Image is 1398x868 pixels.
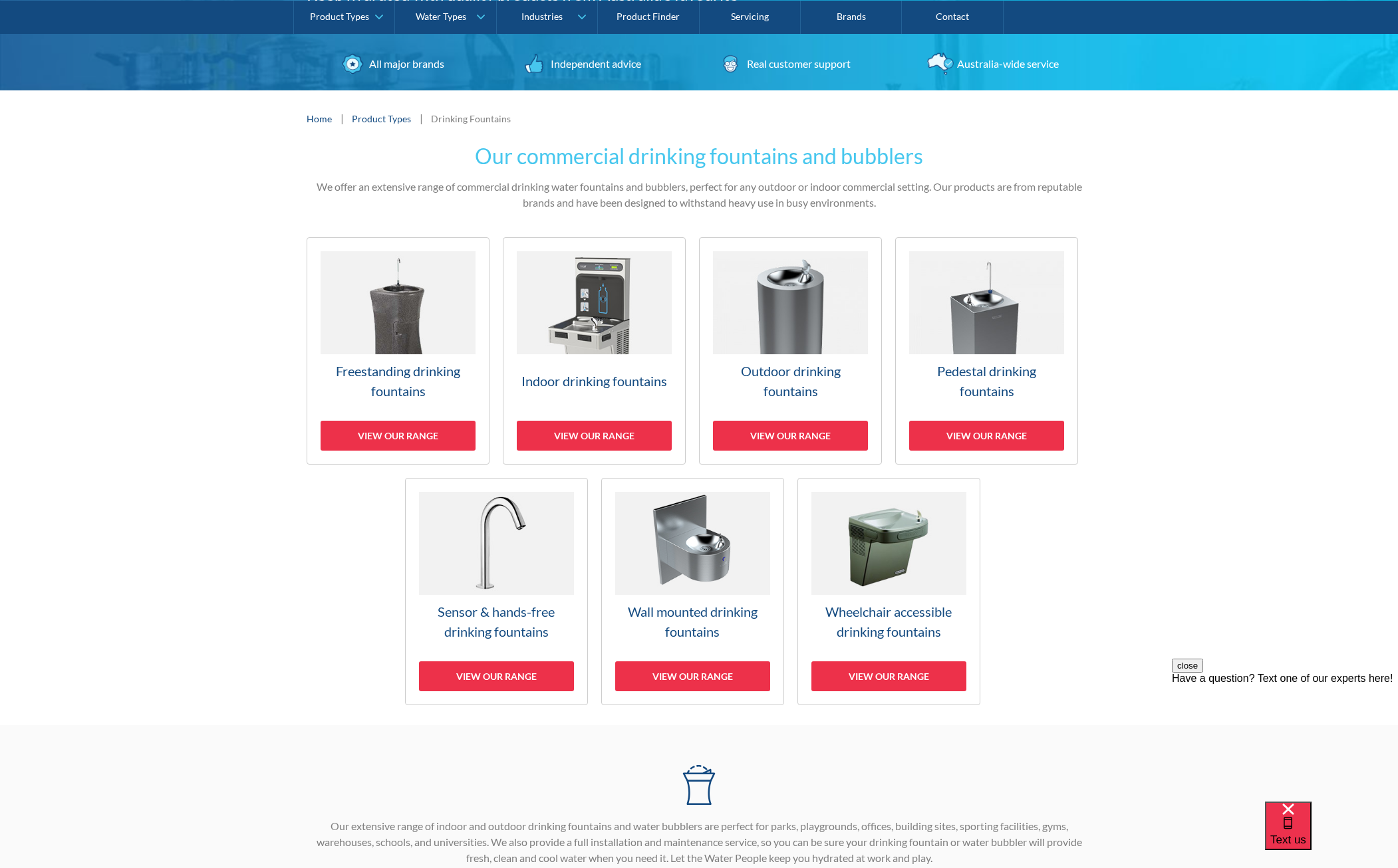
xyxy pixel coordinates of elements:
[405,478,588,705] a: Sensor & hands-free drinking fountainsView our range
[601,478,784,705] a: Wall mounted drinking fountainsView our range
[615,661,770,691] div: View our range
[713,421,868,451] div: View our range
[419,601,574,641] h3: Sensor & hands-free drinking fountains
[307,237,489,465] a: Freestanding drinking fountainsView our range
[517,421,672,451] div: View our range
[1172,659,1398,818] iframe: podium webchat widget prompt
[503,237,686,465] a: Indoor drinking fountainsView our range
[310,11,369,22] div: Product Types
[521,11,563,22] div: Industries
[699,237,882,465] a: Outdoor drinking fountainsView our range
[431,112,511,126] div: Drinking Fountains
[744,56,851,72] div: Real customer support
[307,112,332,126] a: Home
[418,110,424,126] div: |
[909,361,1064,401] h3: Pedestal drinking fountains
[419,661,574,691] div: View our range
[909,421,1064,451] div: View our range
[713,361,868,401] h3: Outdoor drinking fountains
[615,601,770,641] h3: Wall mounted drinking fountains
[352,112,411,126] a: Product Types
[895,237,1078,465] a: Pedestal drinking fountainsView our range
[307,818,1091,866] p: Our extensive range of indoor and outdoor drinking fountains and water bubblers are perfect for p...
[366,56,444,72] div: All major brands
[1265,802,1398,868] iframe: podium webchat widget bubble
[416,11,466,22] div: Water Types
[811,661,966,691] div: View our range
[339,110,345,126] div: |
[307,179,1091,211] p: We offer an extensive range of commercial drinking water fountains and bubblers, perfect for any ...
[547,56,641,72] div: Independent advice
[307,140,1091,172] h2: Our commercial drinking fountains and bubblers
[954,56,1059,72] div: Australia-wide service
[517,371,672,391] h3: Indoor drinking fountains
[321,361,476,401] h3: Freestanding drinking fountains
[797,478,980,705] a: Wheelchair accessible drinking fountainsView our range
[811,601,966,641] h3: Wheelchair accessible drinking fountains
[321,421,476,451] div: View our range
